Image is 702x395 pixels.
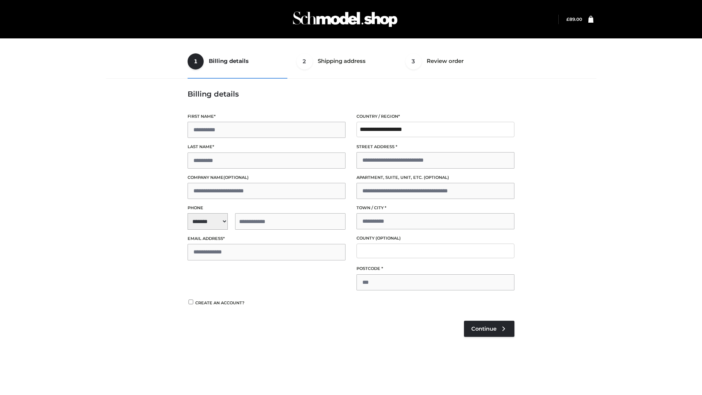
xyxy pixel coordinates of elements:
[566,16,569,22] span: £
[356,113,514,120] label: Country / Region
[356,174,514,181] label: Apartment, suite, unit, etc.
[188,113,346,120] label: First name
[356,235,514,242] label: County
[356,204,514,211] label: Town / City
[188,90,514,98] h3: Billing details
[188,300,194,304] input: Create an account?
[464,321,514,337] a: Continue
[424,175,449,180] span: (optional)
[566,16,582,22] a: £89.00
[356,143,514,150] label: Street address
[188,143,346,150] label: Last name
[290,5,400,34] img: Schmodel Admin 964
[223,175,249,180] span: (optional)
[566,16,582,22] bdi: 89.00
[188,204,346,211] label: Phone
[375,236,401,241] span: (optional)
[195,300,245,305] span: Create an account?
[188,235,346,242] label: Email address
[356,265,514,272] label: Postcode
[188,174,346,181] label: Company name
[471,326,497,332] span: Continue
